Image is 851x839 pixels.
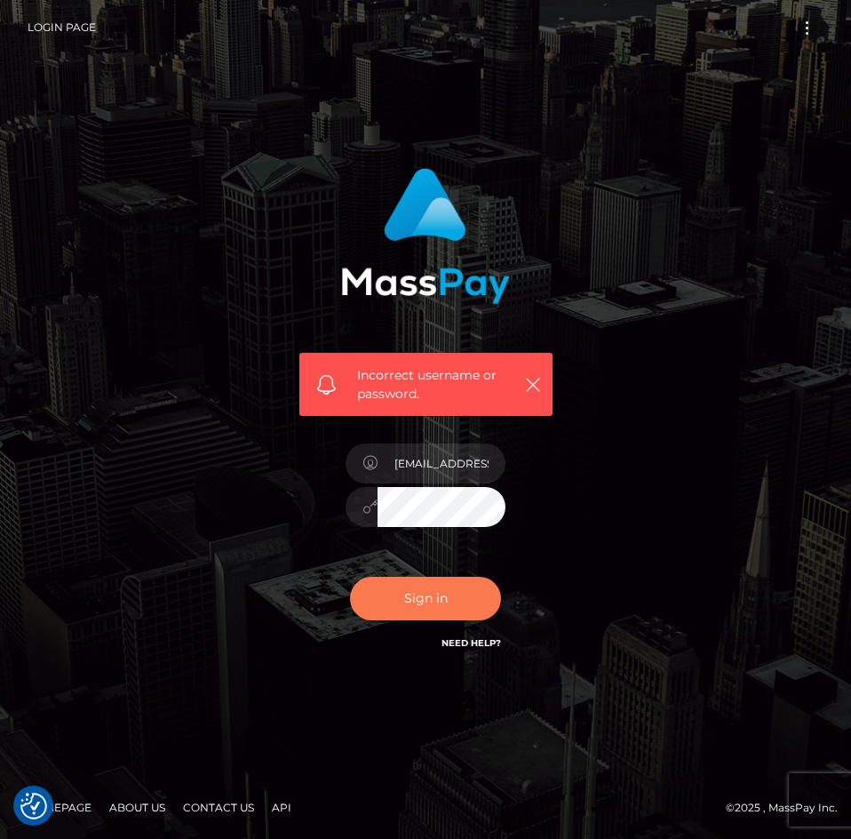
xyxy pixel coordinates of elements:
[20,794,99,821] a: Homepage
[341,168,510,304] img: MassPay Login
[102,794,172,821] a: About Us
[378,443,505,483] input: Username...
[265,794,298,821] a: API
[441,637,501,649] a: Need Help?
[20,793,47,819] img: Revisit consent button
[176,794,261,821] a: Contact Us
[13,798,838,818] div: © 2025 , MassPay Inc.
[357,366,515,404] span: Incorrect username or password.
[791,16,823,40] button: Toggle navigation
[350,577,501,620] button: Sign in
[28,9,96,46] a: Login Page
[20,793,47,819] button: Consent Preferences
